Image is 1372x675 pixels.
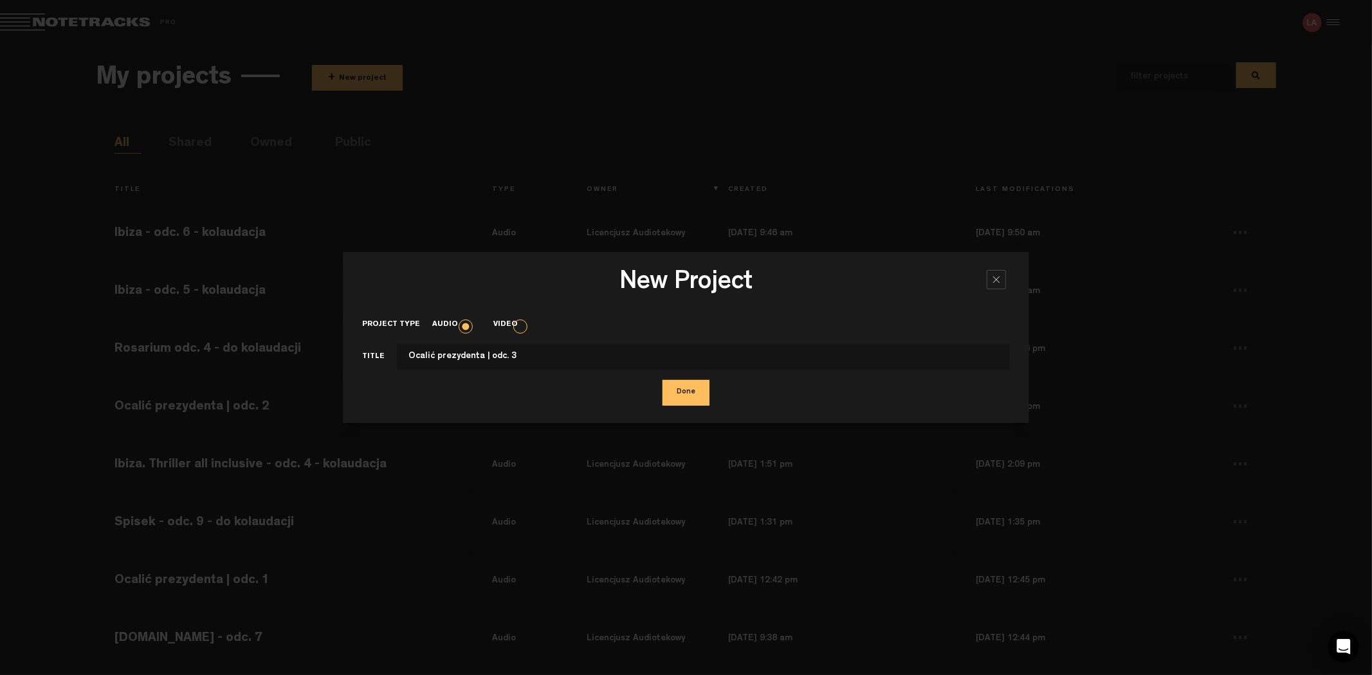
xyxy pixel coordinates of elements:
input: This field cannot contain only space(s) [397,344,1010,370]
label: Title [362,352,397,366]
label: Project type [362,319,432,330]
h3: New Project [362,269,1010,301]
button: Done [663,380,709,406]
label: Video [493,319,530,330]
label: Audio [432,319,470,330]
div: Open Intercom Messenger [1328,631,1359,662]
